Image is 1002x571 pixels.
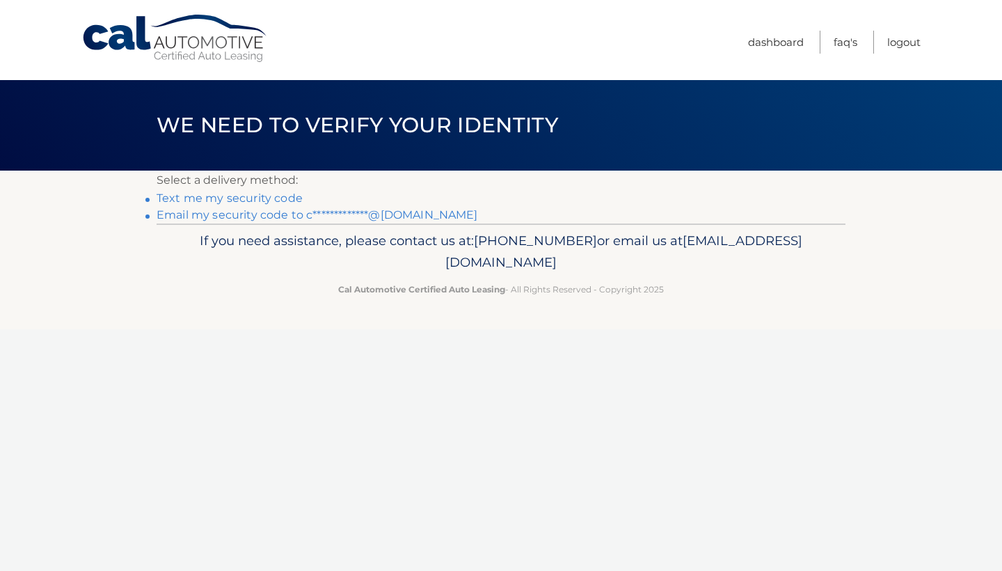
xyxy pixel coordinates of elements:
a: Dashboard [748,31,804,54]
a: Logout [887,31,921,54]
p: If you need assistance, please contact us at: or email us at [166,230,836,274]
a: Text me my security code [157,191,303,205]
span: [PHONE_NUMBER] [474,233,597,249]
p: Select a delivery method: [157,171,845,190]
strong: Cal Automotive Certified Auto Leasing [338,284,505,295]
a: FAQ's [834,31,857,54]
a: Cal Automotive [81,14,269,63]
span: We need to verify your identity [157,112,558,138]
p: - All Rights Reserved - Copyright 2025 [166,282,836,297]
